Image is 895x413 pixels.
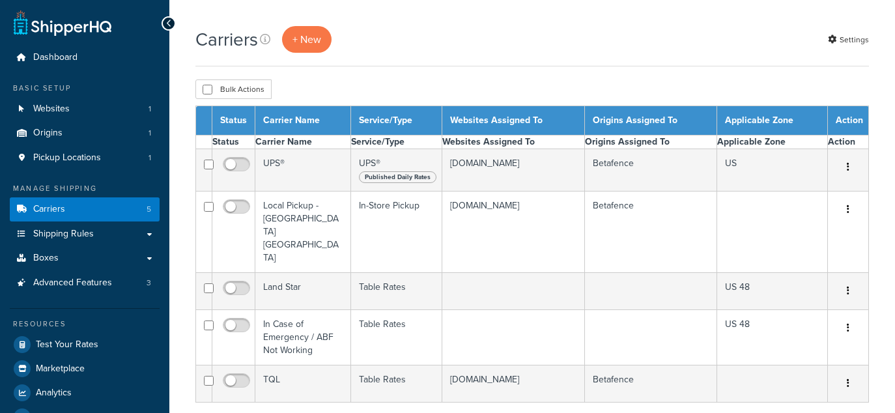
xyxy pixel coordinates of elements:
th: Service/Type [350,106,442,135]
th: Carrier Name [255,135,351,149]
div: Manage Shipping [10,183,160,194]
th: Origins Assigned To [584,135,717,149]
a: Websites 1 [10,97,160,121]
span: Shipping Rules [33,229,94,240]
a: Pickup Locations 1 [10,146,160,170]
span: Marketplace [36,363,85,375]
td: In-Store Pickup [350,192,442,273]
th: Action [828,106,869,135]
span: Advanced Features [33,278,112,289]
td: Table Rates [350,365,442,403]
td: Table Rates [350,273,442,310]
td: TQL [255,365,351,403]
td: UPS® [350,149,442,192]
td: Betafence [584,149,717,192]
td: In Case of Emergency / ABF Not Working [255,310,351,365]
a: Advanced Features 3 [10,271,160,295]
a: ShipperHQ Home [14,10,111,36]
span: Test Your Rates [36,339,98,350]
th: Status [212,135,255,149]
span: Analytics [36,388,72,399]
a: Origins 1 [10,121,160,145]
li: Pickup Locations [10,146,160,170]
td: Land Star [255,273,351,310]
a: Settings [828,31,869,49]
li: Carriers [10,197,160,221]
a: Dashboard [10,46,160,70]
div: Basic Setup [10,83,160,94]
a: Analytics [10,381,160,405]
td: [DOMAIN_NAME] [442,365,584,403]
span: Dashboard [33,52,78,63]
li: Websites [10,97,160,121]
td: US [717,149,827,192]
td: Local Pickup - [GEOGRAPHIC_DATA] [GEOGRAPHIC_DATA] [255,192,351,273]
span: 1 [149,104,151,115]
th: Origins Assigned To [584,106,717,135]
td: US 48 [717,310,827,365]
th: Action [828,135,869,149]
span: 1 [149,128,151,139]
button: Bulk Actions [195,79,272,99]
td: US 48 [717,273,827,310]
span: Published Daily Rates [359,171,436,183]
span: Origins [33,128,63,139]
div: Resources [10,319,160,330]
th: Status [212,106,255,135]
th: Service/Type [350,135,442,149]
td: UPS® [255,149,351,192]
span: 3 [147,278,151,289]
span: Pickup Locations [33,152,101,164]
td: Betafence [584,365,717,403]
th: Applicable Zone [717,106,827,135]
h1: Carriers [195,27,258,52]
a: Carriers 5 [10,197,160,221]
td: Table Rates [350,310,442,365]
td: [DOMAIN_NAME] [442,149,584,192]
a: Test Your Rates [10,333,160,356]
a: Boxes [10,246,160,270]
th: Websites Assigned To [442,106,584,135]
span: 5 [147,204,151,215]
li: Origins [10,121,160,145]
th: Websites Assigned To [442,135,584,149]
span: 1 [149,152,151,164]
th: Carrier Name [255,106,351,135]
th: Applicable Zone [717,135,827,149]
td: Betafence [584,192,717,273]
li: Advanced Features [10,271,160,295]
span: Carriers [33,204,65,215]
td: [DOMAIN_NAME] [442,192,584,273]
a: + New [282,26,332,53]
span: Boxes [33,253,59,264]
a: Shipping Rules [10,222,160,246]
a: Marketplace [10,357,160,380]
span: Websites [33,104,70,115]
